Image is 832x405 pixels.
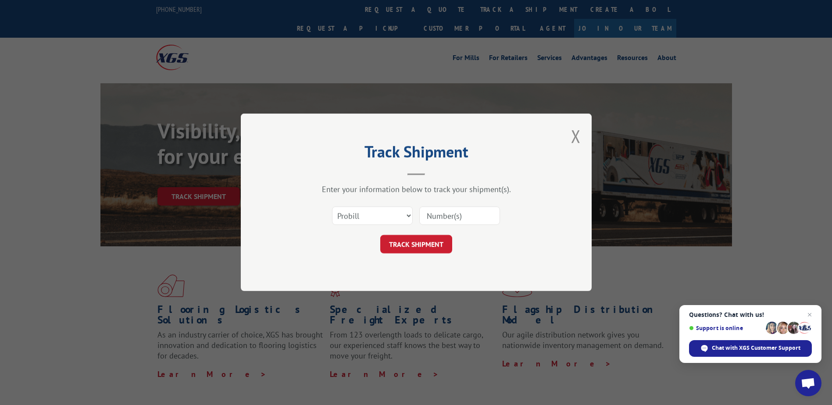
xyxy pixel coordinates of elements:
a: Open chat [795,370,821,396]
input: Number(s) [419,207,500,225]
div: Enter your information below to track your shipment(s). [285,185,548,195]
button: Close modal [571,124,581,148]
button: TRACK SHIPMENT [380,235,452,254]
span: Chat with XGS Customer Support [712,344,800,352]
span: Chat with XGS Customer Support [689,340,812,357]
h2: Track Shipment [285,146,548,162]
span: Support is online [689,325,763,331]
span: Questions? Chat with us! [689,311,812,318]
